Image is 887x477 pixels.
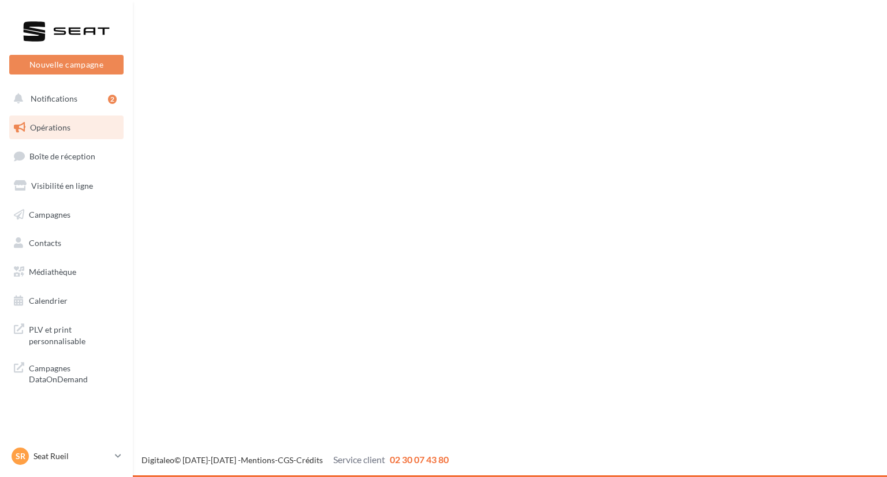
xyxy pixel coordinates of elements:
a: SR Seat Rueil [9,445,124,467]
span: Visibilité en ligne [31,181,93,191]
span: Contacts [29,238,61,248]
a: Mentions [241,455,275,465]
a: Boîte de réception [7,144,126,169]
a: Opérations [7,115,126,140]
a: Campagnes DataOnDemand [7,356,126,390]
span: Calendrier [29,296,68,305]
a: Digitaleo [141,455,174,465]
a: PLV et print personnalisable [7,317,126,351]
button: Nouvelle campagne [9,55,124,74]
span: Campagnes [29,209,70,219]
a: CGS [278,455,293,465]
p: Seat Rueil [33,450,110,462]
span: Campagnes DataOnDemand [29,360,119,385]
a: Contacts [7,231,126,255]
span: Notifications [31,94,77,103]
a: Médiathèque [7,260,126,284]
a: Campagnes [7,203,126,227]
span: Médiathèque [29,267,76,277]
button: Notifications 2 [7,87,121,111]
span: Boîte de réception [29,151,95,161]
span: PLV et print personnalisable [29,322,119,346]
a: Visibilité en ligne [7,174,126,198]
span: Service client [333,454,385,465]
span: © [DATE]-[DATE] - - - [141,455,449,465]
a: Crédits [296,455,323,465]
a: Calendrier [7,289,126,313]
span: SR [16,450,25,462]
span: Opérations [30,122,70,132]
div: 2 [108,95,117,104]
span: 02 30 07 43 80 [390,454,449,465]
